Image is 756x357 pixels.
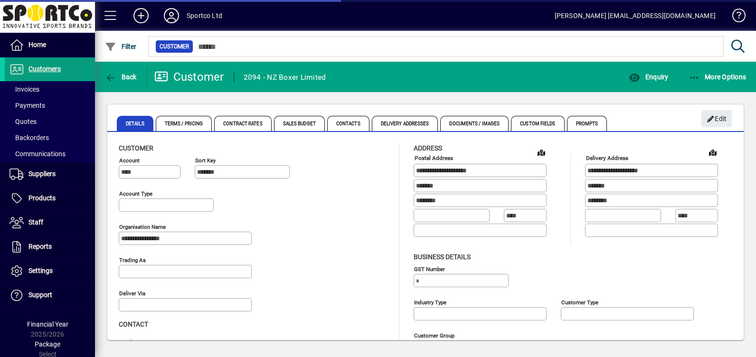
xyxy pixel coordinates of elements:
span: Contact [119,320,148,328]
span: Package [35,340,60,348]
span: Backorders [9,134,49,141]
button: Back [103,68,139,85]
a: View on map [705,145,720,160]
a: Staff [5,211,95,235]
button: Add [126,7,156,24]
span: Documents / Images [440,116,509,131]
span: Settings [28,267,53,274]
span: Quotes [9,118,37,125]
a: Home [5,33,95,57]
mat-label: Account Type [119,190,152,197]
a: Invoices [5,81,95,97]
span: Products [28,194,56,202]
mat-label: Sort key [195,157,216,164]
button: Profile [156,7,187,24]
mat-label: Customer group [414,332,454,338]
mat-label: Trading as [119,257,146,263]
span: Prompts [567,116,607,131]
span: Customer [119,144,153,152]
span: Support [28,291,52,299]
span: Filter [105,43,137,50]
span: Suppliers [28,170,56,178]
div: 2094 - NZ Boxer Limited [244,70,326,85]
button: Edit [701,110,732,127]
a: Suppliers [5,162,95,186]
div: Customer [154,69,224,85]
mat-label: Deliver via [119,290,145,297]
span: Business details [414,253,471,261]
span: Details [117,116,153,131]
span: Customer [160,42,189,51]
span: Contract Rates [214,116,271,131]
span: Customers [28,65,61,73]
span: Edit [707,111,727,127]
a: Settings [5,259,95,283]
span: Payments [9,102,45,109]
a: Quotes [5,113,95,130]
div: [PERSON_NAME] [EMAIL_ADDRESS][DOMAIN_NAME] [555,8,716,23]
a: Products [5,187,95,210]
a: Backorders [5,130,95,146]
a: Communications [5,146,95,162]
span: Sales Budget [274,116,325,131]
a: Knowledge Base [725,2,744,33]
a: Reports [5,235,95,259]
span: Custom Fields [511,116,564,131]
span: Financial Year [27,320,68,328]
span: Enquiry [629,73,668,81]
span: More Options [689,73,747,81]
span: Communications [9,150,66,158]
mat-label: Account [119,157,140,164]
button: Filter [103,38,139,55]
span: Address [414,144,442,152]
span: Back [105,73,137,81]
a: Support [5,283,95,307]
mat-label: Industry type [414,299,446,305]
div: Sportco Ltd [187,8,222,23]
span: Terms / Pricing [156,116,212,131]
span: Invoices [9,85,39,93]
button: Enquiry [626,68,671,85]
app-page-header-button: Back [95,68,147,85]
a: Payments [5,97,95,113]
span: Home [28,41,46,48]
span: Reports [28,243,52,250]
mat-label: Customer type [561,299,598,305]
span: Contacts [327,116,369,131]
span: Delivery Addresses [372,116,438,131]
a: View on map [534,145,549,160]
button: More Options [686,68,749,85]
span: Staff [28,218,43,226]
mat-label: Organisation name [119,224,166,230]
mat-label: GST Number [414,265,445,272]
